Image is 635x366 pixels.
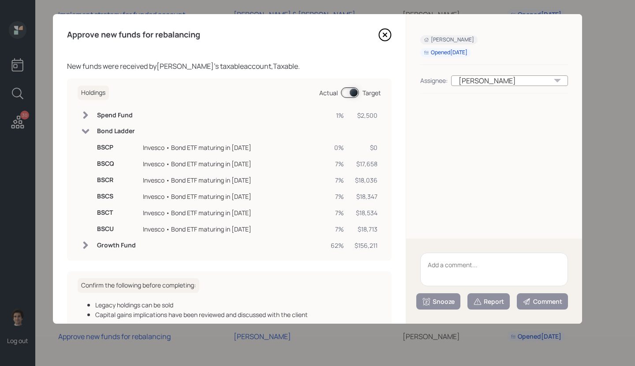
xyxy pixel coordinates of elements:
[355,111,377,120] div: $2,500
[355,208,377,217] div: $18,534
[424,36,474,44] div: [PERSON_NAME]
[355,224,377,234] div: $18,713
[422,297,455,306] div: Snooze
[143,224,324,234] div: Invesco • Bond ETF maturing in [DATE]
[523,297,562,306] div: Comment
[355,143,377,152] div: $0
[420,76,448,85] div: Assignee:
[95,310,381,319] div: Capital gains implications have been reviewed and discussed with the client
[355,241,377,250] div: $156,211
[331,241,344,250] div: 62%
[355,159,377,168] div: $17,658
[331,208,344,217] div: 7%
[67,61,392,71] div: New funds were received by [PERSON_NAME] 's taxable account, Taxable .
[355,176,377,185] div: $18,036
[97,127,136,135] h6: Bond Ladder
[97,144,136,151] h6: BSCP
[331,224,344,234] div: 7%
[319,88,338,97] div: Actual
[78,278,199,293] h6: Confirm the following before completing:
[331,111,344,120] div: 1%
[517,293,568,310] button: Comment
[473,297,504,306] div: Report
[416,293,460,310] button: Snooze
[95,300,381,310] div: Legacy holdings can be sold
[331,176,344,185] div: 7%
[143,192,324,201] div: Invesco • Bond ETF maturing in [DATE]
[97,242,136,249] h6: Growth Fund
[451,75,568,86] div: [PERSON_NAME]
[97,112,136,119] h6: Spend Fund
[97,209,136,217] h6: BSCT
[143,176,324,185] div: Invesco • Bond ETF maturing in [DATE]
[143,143,324,152] div: Invesco • Bond ETF maturing in [DATE]
[331,159,344,168] div: 7%
[97,225,136,233] h6: BSCU
[97,160,136,168] h6: BSCQ
[78,86,109,100] h6: Holdings
[331,192,344,201] div: 7%
[355,192,377,201] div: $18,347
[331,143,344,152] div: 0%
[362,88,381,97] div: Target
[97,176,136,184] h6: BSCR
[67,30,200,40] h4: Approve new funds for rebalancing
[467,293,510,310] button: Report
[424,49,467,56] div: Opened [DATE]
[143,208,324,217] div: Invesco • Bond ETF maturing in [DATE]
[97,193,136,200] h6: BSCS
[143,159,324,168] div: Invesco • Bond ETF maturing in [DATE]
